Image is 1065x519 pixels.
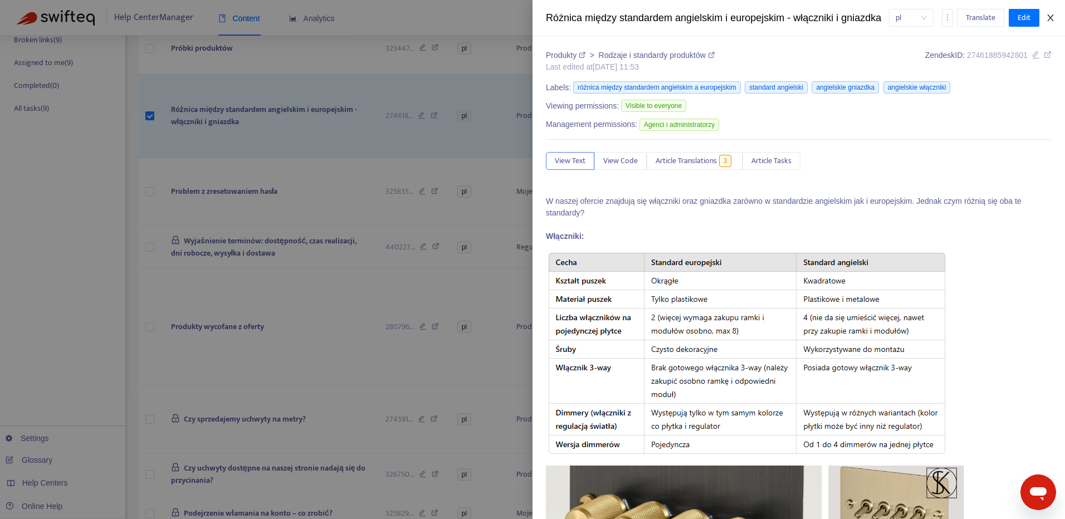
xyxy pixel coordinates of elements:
span: View Code [603,155,638,167]
span: angielskie włączniki [883,81,951,94]
span: close [1046,13,1055,22]
button: Article Translations3 [647,152,742,170]
button: View Text [546,152,594,170]
span: Management permissions: [546,119,637,130]
p: W naszej ofercie znajdują się włączniki oraz gniazdka zarówno w standardzie angielskim jak i euro... [546,195,1052,242]
button: Edit [1009,9,1039,27]
span: różnica między standardem angielskim a europejskim [573,81,741,94]
img: 32153330959249 [546,251,947,456]
span: Article Tasks [751,155,792,167]
span: more [944,13,951,21]
span: angielskie gniazdka [812,81,879,94]
button: Article Tasks [742,152,800,170]
span: 27461885942801 [967,51,1028,60]
span: pl [896,9,927,26]
span: 3 [719,155,732,167]
span: Translate [966,12,995,24]
button: View Code [594,152,647,170]
div: > [546,50,715,61]
strong: Włączniki: [546,232,584,241]
a: Produkty [546,51,588,60]
iframe: Przycisk uruchamiania okna komunikatora, konwersacja w toku [1020,474,1056,510]
span: standard angielski [745,81,808,94]
span: Labels: [546,82,571,94]
div: Last edited at [DATE] 11:53 [546,61,715,73]
div: Różnica między standardem angielskim i europejskim - włączniki i gniazdka [546,11,889,26]
span: View Text [555,155,585,167]
a: Rodzaje i standardy produktów [599,51,715,60]
span: Visible to everyone [621,100,686,112]
span: Viewing permissions: [546,100,619,112]
button: Close [1043,13,1058,23]
button: more [942,9,953,27]
button: Translate [957,9,1004,27]
span: Edit [1018,12,1030,24]
div: Zendesk ID: [925,50,1052,73]
span: Article Translations [656,155,717,167]
span: Agenci i administratorzy [639,119,719,131]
